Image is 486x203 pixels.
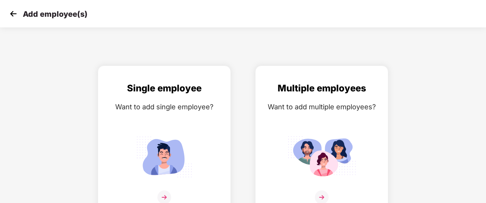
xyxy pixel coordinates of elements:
div: Want to add multiple employees? [263,101,380,112]
img: svg+xml;base64,PHN2ZyB4bWxucz0iaHR0cDovL3d3dy53My5vcmcvMjAwMC9zdmciIGlkPSJNdWx0aXBsZV9lbXBsb3llZS... [287,133,356,181]
div: Multiple employees [263,81,380,96]
div: Want to add single employee? [106,101,223,112]
img: svg+xml;base64,PHN2ZyB4bWxucz0iaHR0cDovL3d3dy53My5vcmcvMjAwMC9zdmciIGlkPSJTaW5nbGVfZW1wbG95ZWUiIH... [130,133,199,181]
div: Single employee [106,81,223,96]
p: Add employee(s) [23,10,87,19]
img: svg+xml;base64,PHN2ZyB4bWxucz0iaHR0cDovL3d3dy53My5vcmcvMjAwMC9zdmciIHdpZHRoPSIzMCIgaGVpZ2h0PSIzMC... [8,8,19,19]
